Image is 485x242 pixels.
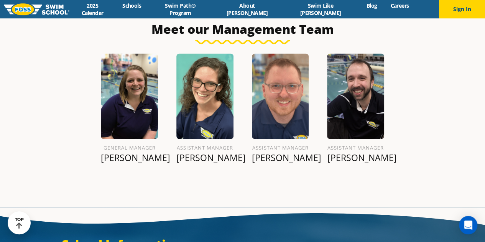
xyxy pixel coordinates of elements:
a: Schools [116,2,148,9]
a: About [PERSON_NAME] [213,2,281,16]
img: FOSS Swim School Logo [4,3,69,15]
a: Careers [384,2,416,9]
p: [PERSON_NAME] [327,152,384,163]
div: TOP [15,217,24,229]
p: [PERSON_NAME] [101,152,158,163]
img: NATHAN_P_2019_WEB.jpg [327,54,384,139]
a: 2025 Calendar [69,2,116,16]
h3: Meet our Management Team [62,21,424,37]
p: [PERSON_NAME] [176,152,233,163]
a: Swim Like [PERSON_NAME] [281,2,360,16]
img: Rachel-Almstead.png [176,54,233,139]
a: Swim Path® Program [148,2,213,16]
h6: Assistant Manager [252,143,309,152]
a: Blog [360,2,384,9]
img: Dane-Hawton.png [252,54,309,139]
p: [PERSON_NAME] [252,152,309,163]
h6: General Manager [101,143,158,152]
h6: Assistant Manager [176,143,233,152]
img: JENNA_C_2019_WEB.jpg [101,54,158,139]
div: Open Intercom Messenger [459,216,477,234]
h6: Assistant Manager [327,143,384,152]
